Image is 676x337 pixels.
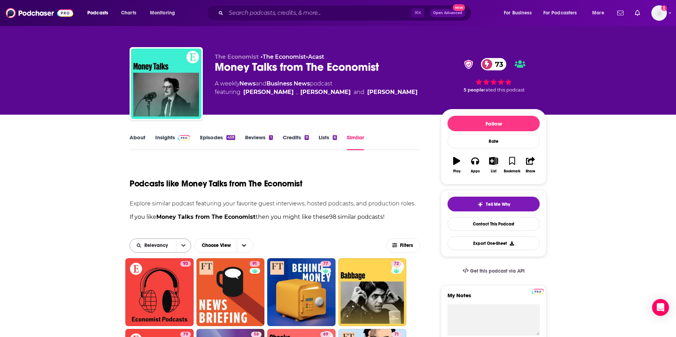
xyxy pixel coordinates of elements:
button: Bookmark [503,152,521,178]
span: Choose View [196,240,237,252]
a: Similar [347,134,364,150]
a: Show notifications dropdown [632,7,643,19]
span: ⌘ K [411,8,424,18]
span: For Podcasters [543,8,577,18]
span: New [453,4,465,11]
span: , [296,88,298,96]
strong: Money Talks from The Economist [156,214,256,220]
button: Play [447,152,466,178]
span: Podcasts [87,8,108,18]
button: Open AdvancedNew [430,9,465,17]
span: For Business [504,8,532,18]
a: Reviews1 [245,134,273,150]
img: Podchaser Pro [178,135,190,141]
p: Explore similar podcast featuring your favorite guest interviews, hosted podcasts, and production... [130,200,420,207]
button: Show profile menu [651,5,667,21]
svg: Add a profile image [661,5,667,11]
div: 459 [226,135,235,140]
button: open menu [587,7,613,19]
span: More [592,8,604,18]
span: Charts [121,8,136,18]
a: 93 [180,261,191,267]
button: List [484,152,503,178]
a: 91 [250,261,260,267]
div: Play [453,169,461,173]
a: Episodes459 [200,134,235,150]
img: tell me why sparkle [477,202,483,207]
div: 9 [305,135,309,140]
div: Rate [447,134,540,148]
span: 77 [323,260,328,267]
h2: Choose View [194,239,258,253]
a: Podchaser - Follow, Share and Rate Podcasts [6,6,73,20]
div: 1 [269,135,273,140]
div: Apps [471,169,480,173]
button: tell me why sparkleTell Me Why [447,197,540,211]
span: featuring [215,88,418,96]
span: Logged in as Libby.Trese.TGI [651,5,667,21]
a: 93 [125,258,194,326]
input: Search podcasts, credits, & more... [226,7,411,19]
div: Search podcasts, credits, & more... [213,5,478,21]
a: Pro website [532,288,544,294]
a: 91 [196,258,265,326]
button: open menu [499,7,540,19]
span: rated this podcast [484,87,525,93]
button: open menu [539,7,587,19]
button: Choose View [194,239,254,253]
img: User Profile [651,5,667,21]
a: Contact This Podcast [447,217,540,231]
div: List [491,169,496,173]
a: Get this podcast via API [457,262,530,280]
span: Monitoring [150,8,175,18]
span: Get this podcast via API [470,268,525,274]
button: open menu [82,7,117,19]
a: Charts [117,7,140,19]
a: InsightsPodchaser Pro [155,134,190,150]
button: Share [521,152,540,178]
a: The Economist [263,53,306,60]
a: Lists6 [319,134,337,150]
span: Tell Me Why [486,202,510,207]
label: My Notes [447,292,540,304]
a: Credits9 [283,134,309,150]
button: Apps [466,152,484,178]
a: Show notifications dropdown [614,7,626,19]
span: 72 [394,260,399,267]
div: [PERSON_NAME] [243,88,294,96]
a: 73 [481,58,507,70]
a: 77 [267,258,336,326]
span: • [306,53,324,60]
span: and [256,80,267,87]
button: open menu [145,7,184,19]
div: Share [526,169,535,173]
div: Open Intercom Messenger [652,299,669,316]
div: A weekly podcast [215,80,418,96]
button: Follow [447,116,540,131]
div: [PERSON_NAME] [300,88,351,96]
span: 93 [183,260,188,267]
span: Relevancy [144,243,170,248]
img: verified Badge [462,60,475,69]
a: 72 [338,258,407,326]
h2: Choose List sort [130,239,191,253]
a: About [130,134,145,150]
a: Business News [267,80,310,87]
span: 5 people [464,87,484,93]
div: 6 [333,135,337,140]
span: • [261,53,306,60]
span: Open Advanced [433,11,462,15]
p: If you like then you might like these 98 similar podcasts ! [130,212,420,222]
span: The Economist [215,53,259,60]
button: open menu [176,239,191,252]
img: Money Talks from The Economist [131,49,201,119]
a: 77 [320,261,331,267]
div: Bookmark [504,169,520,173]
a: 72 [391,261,402,267]
div: [PERSON_NAME] [367,88,418,96]
a: Acast [308,53,324,60]
button: Export One-Sheet [447,236,540,250]
button: open menu [130,243,176,248]
img: Podchaser Pro [532,289,544,294]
